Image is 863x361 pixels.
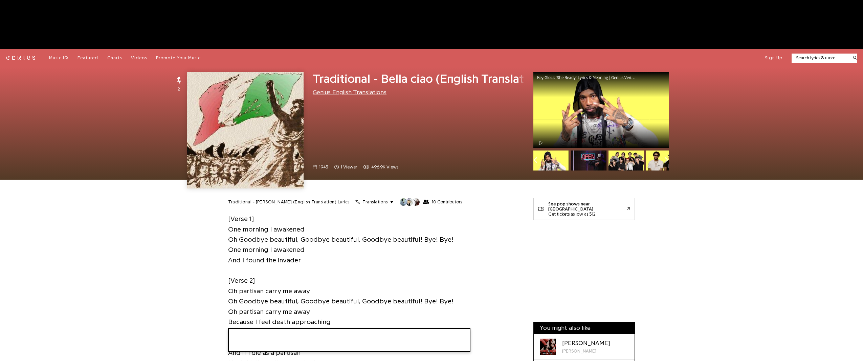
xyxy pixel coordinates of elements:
[533,231,635,316] iframe: Advertisement
[548,212,627,217] div: Get tickets as low as $12
[187,72,304,188] img: Cover art for Traditional - Bella ciao (English Translation) by Genius English Translations
[107,55,122,61] a: Charts
[431,199,462,205] span: 10 Contributors
[334,164,357,171] span: 1 viewer
[362,199,388,205] span: Translations
[537,75,642,80] div: Key Glock 'She Ready' Lyrics & Meaning | Genius Verified
[534,322,635,334] div: You might also like
[313,89,386,95] a: Genius English Translations
[533,198,635,220] a: See pop shows near [GEOGRAPHIC_DATA]Get tickets as low as $12
[399,198,462,206] button: 10 Contributors
[49,56,68,60] span: Music IQ
[229,329,470,351] iframe: Tonefuse player
[228,199,349,205] h2: Traditional - [PERSON_NAME] (English Translation) Lyrics
[313,73,544,85] span: Traditional - Bella ciao (English Translation)
[131,56,147,60] span: Videos
[131,55,147,61] a: Videos
[792,55,849,61] input: Search lyrics & more
[363,164,398,171] span: 496,853 views
[156,55,201,61] a: Promote Your Music
[765,55,782,61] button: Sign Up
[340,164,357,171] span: 1 viewer
[78,55,98,61] a: Featured
[178,86,180,93] span: 2
[78,56,98,60] span: Featured
[548,201,627,212] div: See pop shows near [GEOGRAPHIC_DATA]
[355,199,393,205] button: Translations
[107,56,122,60] span: Charts
[319,164,328,171] span: 1943
[371,164,398,171] span: 496.9K views
[49,55,68,61] a: Music IQ
[156,56,201,60] span: Promote Your Music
